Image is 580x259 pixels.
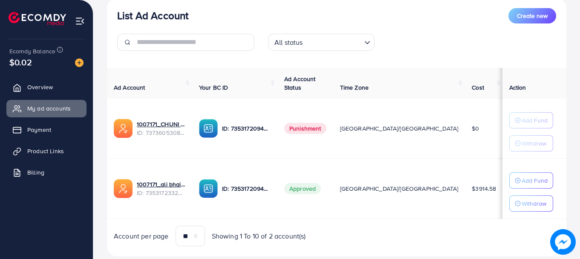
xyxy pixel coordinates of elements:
[75,58,84,67] img: image
[273,36,305,49] span: All status
[9,47,55,55] span: Ecomdy Balance
[137,189,185,197] span: ID: 7353172332338298896
[6,143,87,160] a: Product Links
[27,104,71,113] span: My ad accounts
[268,34,375,51] div: Search for option
[27,168,44,177] span: Billing
[340,184,459,193] span: [GEOGRAPHIC_DATA]/[GEOGRAPHIC_DATA]
[306,35,361,49] input: Search for option
[9,56,32,68] span: $0.02
[508,8,556,23] button: Create new
[509,135,553,151] button: Withdraw
[114,231,169,241] span: Account per page
[9,12,66,25] img: logo
[509,172,553,189] button: Add Fund
[522,175,548,186] p: Add Fund
[522,115,548,125] p: Add Fund
[522,138,546,148] p: Withdraw
[284,183,321,194] span: Approved
[27,147,64,155] span: Product Links
[340,124,459,133] span: [GEOGRAPHIC_DATA]/[GEOGRAPHIC_DATA]
[222,123,271,134] p: ID: 7353172094433247233
[117,9,188,22] h3: List Ad Account
[137,120,185,137] div: <span class='underline'>1007171_CHUNI CHUTIYA AD ACC_1716801286209</span></br>7373605308482207761
[222,183,271,194] p: ID: 7353172094433247233
[550,229,576,255] img: image
[340,83,369,92] span: Time Zone
[509,195,553,212] button: Withdraw
[75,16,85,26] img: menu
[6,164,87,181] a: Billing
[114,179,133,198] img: ic-ads-acc.e4c84228.svg
[114,83,145,92] span: Ad Account
[472,184,496,193] span: $3914.58
[137,128,185,137] span: ID: 7373605308482207761
[509,83,526,92] span: Action
[6,79,87,96] a: Overview
[114,119,133,138] img: ic-ads-acc.e4c84228.svg
[6,100,87,117] a: My ad accounts
[509,112,553,128] button: Add Fund
[137,180,185,189] a: 1007171_ali bhai 212_1712043871986
[137,180,185,198] div: <span class='underline'>1007171_ali bhai 212_1712043871986</span></br>7353172332338298896
[199,179,218,198] img: ic-ba-acc.ded83a64.svg
[522,198,546,209] p: Withdraw
[137,120,185,128] a: 1007171_CHUNI CHUTIYA AD ACC_1716801286209
[517,12,548,20] span: Create new
[212,231,306,241] span: Showing 1 To 10 of 2 account(s)
[27,83,53,91] span: Overview
[284,75,316,92] span: Ad Account Status
[199,119,218,138] img: ic-ba-acc.ded83a64.svg
[6,121,87,138] a: Payment
[472,83,484,92] span: Cost
[472,124,479,133] span: $0
[284,123,326,134] span: Punishment
[27,125,51,134] span: Payment
[199,83,228,92] span: Your BC ID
